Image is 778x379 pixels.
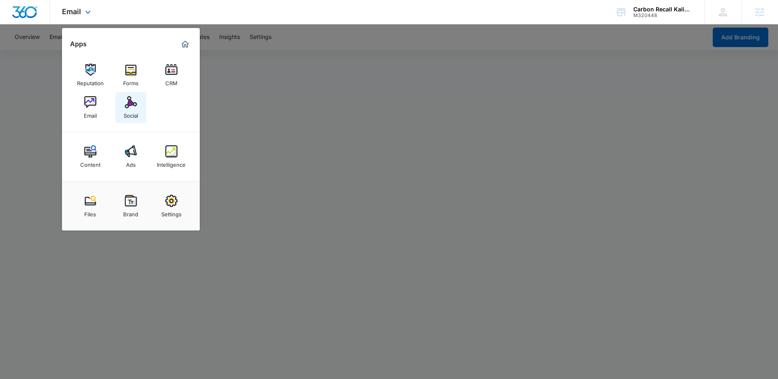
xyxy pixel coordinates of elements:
[84,108,97,119] div: Email
[80,157,100,168] div: Content
[161,207,182,217] div: Settings
[633,13,693,18] div: account id
[70,40,87,48] h2: Apps
[77,76,104,86] div: Reputation
[165,76,177,86] div: CRM
[123,76,139,86] div: Forms
[115,191,146,222] a: Brand
[126,157,136,168] div: Ads
[157,157,186,168] div: Intelligence
[75,141,106,172] a: Content
[633,6,693,13] div: account name
[62,7,81,16] span: Email
[115,60,146,90] a: Forms
[115,92,146,123] a: Social
[75,191,106,222] a: Files
[123,207,138,217] div: Brand
[156,191,187,222] a: Settings
[84,207,96,217] div: Files
[156,141,187,172] a: Intelligence
[115,141,146,172] a: Ads
[179,38,192,51] a: Marketing 360® Dashboard
[156,60,187,90] a: CRM
[124,108,138,119] div: Social
[75,92,106,123] a: Email
[75,60,106,90] a: Reputation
